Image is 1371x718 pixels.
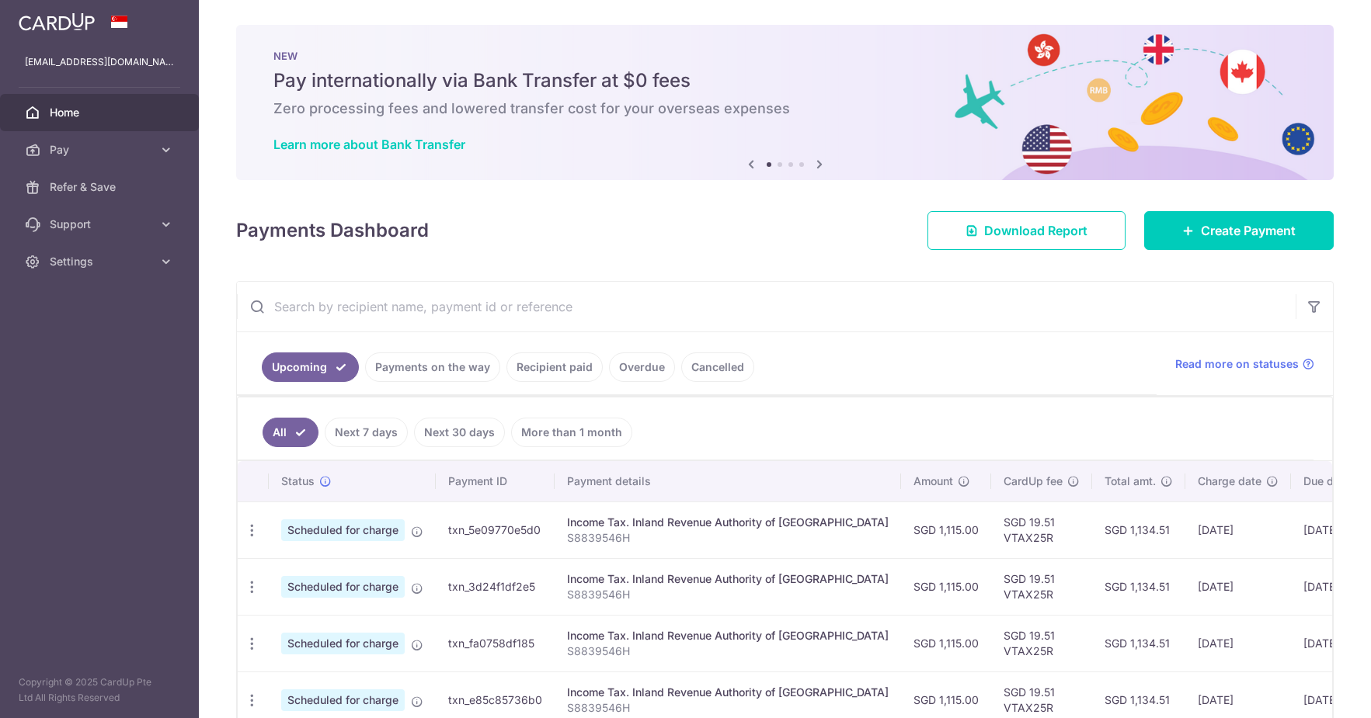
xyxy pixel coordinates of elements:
[1198,473,1261,489] span: Charge date
[365,352,500,382] a: Payments on the way
[50,217,152,232] span: Support
[1004,473,1063,489] span: CardUp fee
[19,12,95,31] img: CardUp
[263,418,318,447] a: All
[281,473,315,489] span: Status
[567,700,889,716] p: S8839546H
[273,137,465,152] a: Learn more about Bank Transfer
[236,217,429,245] h4: Payments Dashboard
[567,530,889,546] p: S8839546H
[901,558,991,615] td: SGD 1,115.00
[50,179,152,195] span: Refer & Save
[1185,501,1291,558] td: [DATE]
[1105,473,1156,489] span: Total amt.
[436,558,555,615] td: txn_3d24f1df2e5
[991,501,1092,558] td: SGD 19.51 VTAX25R
[262,352,359,382] a: Upcoming
[50,254,152,269] span: Settings
[567,571,889,587] div: Income Tax. Inland Revenue Authority of [GEOGRAPHIC_DATA]
[436,461,555,501] th: Payment ID
[901,615,991,671] td: SGD 1,115.00
[609,352,675,382] a: Overdue
[436,501,555,558] td: txn_5e09770e5d0
[927,211,1126,250] a: Download Report
[281,689,405,711] span: Scheduled for charge
[1092,558,1185,615] td: SGD 1,134.51
[567,515,889,530] div: Income Tax. Inland Revenue Authority of [GEOGRAPHIC_DATA]
[25,54,174,70] p: [EMAIL_ADDRESS][DOMAIN_NAME]
[567,685,889,700] div: Income Tax. Inland Revenue Authority of [GEOGRAPHIC_DATA]
[325,418,408,447] a: Next 7 days
[567,643,889,659] p: S8839546H
[567,587,889,602] p: S8839546H
[1201,221,1296,240] span: Create Payment
[281,633,405,654] span: Scheduled for charge
[913,473,953,489] span: Amount
[50,142,152,158] span: Pay
[567,628,889,643] div: Income Tax. Inland Revenue Authority of [GEOGRAPHIC_DATA]
[1175,356,1299,372] span: Read more on statuses
[236,25,1334,180] img: Bank transfer banner
[1144,211,1334,250] a: Create Payment
[1092,501,1185,558] td: SGD 1,134.51
[1303,473,1350,489] span: Due date
[273,68,1296,93] h5: Pay internationally via Bank Transfer at $0 fees
[50,105,152,120] span: Home
[984,221,1087,240] span: Download Report
[273,50,1296,62] p: NEW
[506,352,603,382] a: Recipient paid
[1092,615,1185,671] td: SGD 1,134.51
[436,615,555,671] td: txn_fa0758df185
[281,519,405,541] span: Scheduled for charge
[991,558,1092,615] td: SGD 19.51 VTAX25R
[555,461,901,501] th: Payment details
[281,576,405,598] span: Scheduled for charge
[681,352,754,382] a: Cancelled
[237,282,1296,331] input: Search by recipient name, payment id or reference
[273,99,1296,118] h6: Zero processing fees and lowered transfer cost for your overseas expenses
[1185,558,1291,615] td: [DATE]
[1185,615,1291,671] td: [DATE]
[511,418,632,447] a: More than 1 month
[1175,356,1314,372] a: Read more on statuses
[414,418,505,447] a: Next 30 days
[901,501,991,558] td: SGD 1,115.00
[991,615,1092,671] td: SGD 19.51 VTAX25R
